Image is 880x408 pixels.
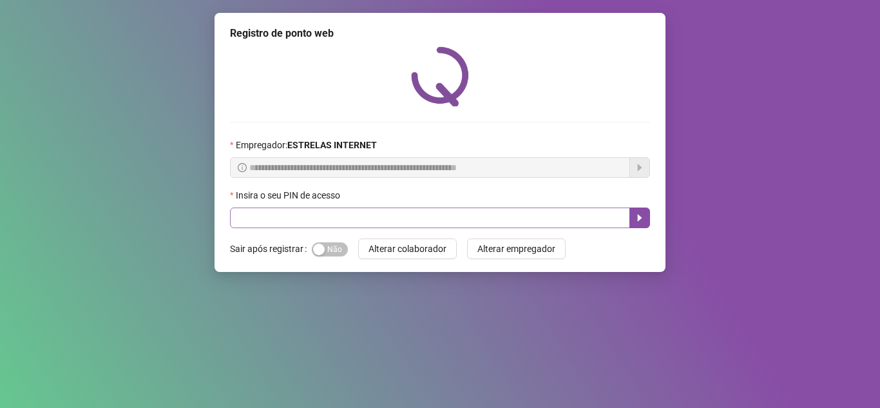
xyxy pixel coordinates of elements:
span: info-circle [238,163,247,172]
span: Alterar colaborador [368,242,446,256]
strong: ESTRELAS INTERNET [287,140,377,150]
label: Insira o seu PIN de acesso [230,188,349,202]
span: Alterar empregador [477,242,555,256]
button: Alterar empregador [467,238,566,259]
img: QRPoint [411,46,469,106]
span: caret-right [635,213,645,223]
label: Sair após registrar [230,238,312,259]
span: Empregador : [236,138,377,152]
div: Registro de ponto web [230,26,650,41]
button: Alterar colaborador [358,238,457,259]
